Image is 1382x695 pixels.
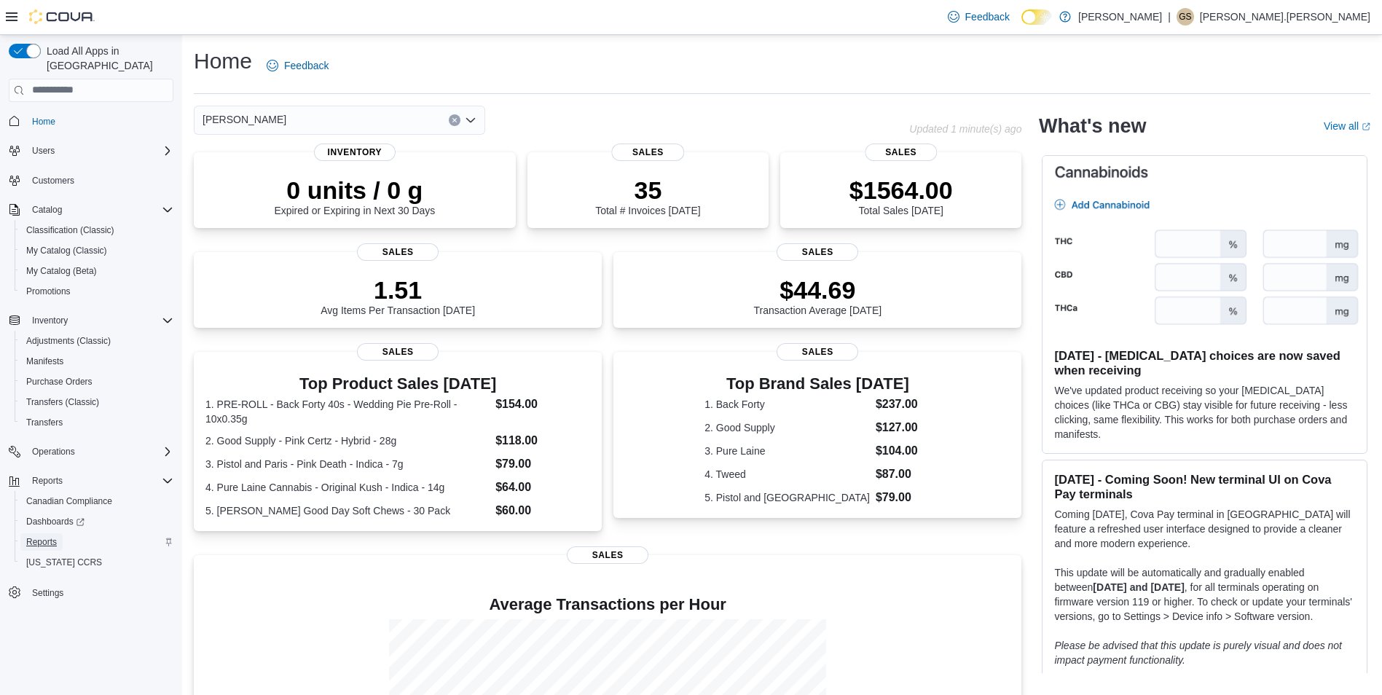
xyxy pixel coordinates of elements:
h1: Home [194,47,252,76]
span: My Catalog (Classic) [20,242,173,259]
span: Sales [567,546,648,564]
button: Transfers (Classic) [15,392,179,412]
button: [US_STATE] CCRS [15,552,179,573]
span: Washington CCRS [20,554,173,571]
span: My Catalog (Classic) [26,245,107,256]
a: Purchase Orders [20,373,98,390]
nav: Complex example [9,105,173,641]
p: $1564.00 [849,176,953,205]
a: Reports [20,533,63,551]
a: Home [26,113,61,130]
div: Total Sales [DATE] [849,176,953,216]
span: Inventory [32,315,68,326]
dt: 2. Good Supply - Pink Certz - Hybrid - 28g [205,433,490,448]
h3: Top Brand Sales [DATE] [704,375,930,393]
span: My Catalog (Beta) [26,265,97,277]
p: Coming [DATE], Cova Pay terminal in [GEOGRAPHIC_DATA] will feature a refreshed user interface des... [1054,507,1355,551]
a: Feedback [942,2,1016,31]
span: Transfers [26,417,63,428]
div: Avg Items Per Transaction [DATE] [321,275,475,316]
button: Settings [3,581,179,602]
button: Open list of options [465,114,476,126]
button: Inventory [26,312,74,329]
dt: 3. Pistol and Paris - Pink Death - Indica - 7g [205,457,490,471]
img: Cova [29,9,95,24]
span: Adjustments (Classic) [20,332,173,350]
span: Operations [26,443,173,460]
a: Adjustments (Classic) [20,332,117,350]
input: Dark Mode [1021,9,1052,25]
a: Manifests [20,353,69,370]
span: Catalog [32,204,62,216]
span: Users [32,145,55,157]
span: Inventory [26,312,173,329]
span: [US_STATE] CCRS [26,557,102,568]
dd: $79.00 [495,455,590,473]
span: Dashboards [26,516,85,527]
dt: 2. Good Supply [704,420,870,435]
p: $44.69 [754,275,882,305]
span: Reports [32,475,63,487]
dt: 1. PRE-ROLL - Back Forty 40s - Wedding Pie Pre-Roll - 10x0.35g [205,397,490,426]
span: Catalog [26,201,173,219]
button: Operations [26,443,81,460]
p: [PERSON_NAME] [1078,8,1162,25]
button: Canadian Compliance [15,491,179,511]
span: Sales [777,243,858,261]
span: Reports [26,472,173,490]
span: Transfers (Classic) [26,396,99,408]
span: GS [1179,8,1191,25]
span: Classification (Classic) [26,224,114,236]
button: Catalog [3,200,179,220]
p: [PERSON_NAME].[PERSON_NAME] [1200,8,1370,25]
span: Promotions [26,286,71,297]
span: Purchase Orders [20,373,173,390]
p: 0 units / 0 g [274,176,435,205]
span: My Catalog (Beta) [20,262,173,280]
button: Clear input [449,114,460,126]
a: My Catalog (Classic) [20,242,113,259]
button: Reports [15,532,179,552]
span: Home [32,116,55,127]
span: Canadian Compliance [26,495,112,507]
span: Customers [32,175,74,186]
a: [US_STATE] CCRS [20,554,108,571]
button: Manifests [15,351,179,372]
span: Load All Apps in [GEOGRAPHIC_DATA] [41,44,173,73]
span: Classification (Classic) [20,221,173,239]
dt: 4. Tweed [704,467,870,482]
span: Settings [32,587,63,599]
p: 35 [595,176,700,205]
a: My Catalog (Beta) [20,262,103,280]
a: Promotions [20,283,76,300]
span: Sales [357,343,439,361]
span: [PERSON_NAME] [203,111,286,128]
span: Promotions [20,283,173,300]
a: Customers [26,172,80,189]
dd: $127.00 [876,419,931,436]
span: Users [26,142,173,160]
a: Transfers (Classic) [20,393,105,411]
button: Reports [3,471,179,491]
dd: $154.00 [495,396,590,413]
a: Canadian Compliance [20,492,118,510]
p: Updated 1 minute(s) ago [909,123,1021,135]
h3: [DATE] - [MEDICAL_DATA] choices are now saved when receiving [1054,348,1355,377]
dd: $118.00 [495,432,590,449]
h2: What's new [1039,114,1146,138]
div: Transaction Average [DATE] [754,275,882,316]
button: My Catalog (Beta) [15,261,179,281]
dt: 5. Pistol and [GEOGRAPHIC_DATA] [704,490,870,505]
span: Customers [26,171,173,189]
a: View allExternal link [1324,120,1370,132]
span: Settings [26,583,173,601]
button: Adjustments (Classic) [15,331,179,351]
dd: $87.00 [876,466,931,483]
button: Users [26,142,60,160]
span: Feedback [965,9,1010,24]
span: Feedback [284,58,329,73]
a: Feedback [261,51,334,80]
button: Reports [26,472,68,490]
p: | [1168,8,1171,25]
